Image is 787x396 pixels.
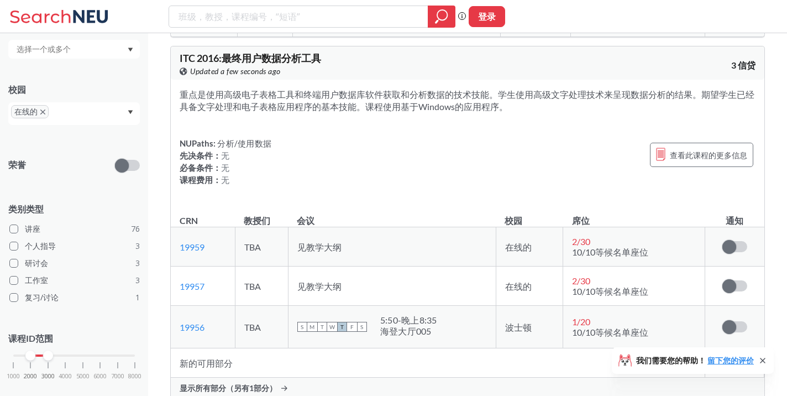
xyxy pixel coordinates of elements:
[221,175,229,185] span: 无
[180,137,271,186] div: NUPaths: 先决条件： 必备条件： 课程费用：
[9,222,140,236] label: 讲座
[7,373,20,379] span: 1000
[180,242,204,252] a: 19959
[307,322,317,332] span: M
[221,163,229,173] span: 无
[705,204,764,227] th: 通知
[380,326,437,337] div: 海登大厅005
[111,373,124,379] span: 7000
[180,52,321,64] span: ITC 2016 : 最终用户数据分析工具
[8,332,140,345] p: 课程ID范围
[9,256,140,270] label: 研讨会
[235,227,288,267] td: TBA
[11,105,49,118] span: 在线的X to remove pill
[11,43,104,56] input: 选择一个或多个
[563,204,705,227] th: 席位
[93,373,107,379] span: 6000
[8,203,140,215] span: 类别类型
[24,373,37,379] span: 2000
[317,322,327,332] span: T
[469,6,505,27] button: 登录
[347,322,357,332] span: F
[707,356,754,365] a: 留下您的评价
[731,59,755,71] span: 3 信贷
[135,240,140,252] span: 3
[337,322,347,332] span: T
[8,40,140,59] div: Dropdown arrow
[572,327,648,337] span: 10/10等候名单座位
[9,290,140,305] label: 复习/讨论
[572,236,590,247] span: 2 / 30
[190,65,281,77] span: Updated a few seconds ago
[128,373,141,379] span: 8000
[297,281,342,291] span: 见教学大纲
[135,257,140,269] span: 3
[670,148,747,162] span: 查看此课程的更多信息
[40,110,45,114] svg: X to remove pill
[357,322,367,332] span: S
[135,274,140,286] span: 3
[572,275,590,286] span: 2 / 30
[297,322,307,332] span: S
[135,291,140,304] span: 1
[235,306,288,348] td: TBA
[496,227,563,267] td: 在线的
[496,306,563,348] td: 波士顿
[496,267,563,306] td: 在线的
[572,247,648,257] span: 10/10等候名单座位
[180,322,204,332] a: 19956
[216,138,271,148] span: 分析/使用数据
[41,373,55,379] span: 3000
[180,88,755,113] section: 重点是使用高级电子表格工具和终端用户数据库软件获取和分析数据的技术技能。学生使用高级文字处理技术来呈现数据分析的结果。期望学生已经具备文字处理和电子表格应用程序的基本技能。课程使用基于Windo...
[288,204,496,227] th: 会议
[171,348,705,378] td: 新的可用部分
[76,373,90,379] span: 5000
[8,102,140,125] div: 在线的X to remove pillDropdown arrow
[8,159,26,171] p: 荣誉
[435,9,448,24] svg: magnifying glass
[9,273,140,288] label: 工作室
[59,373,72,379] span: 4000
[177,7,420,26] input: 班级，教授，课程编号，“短语”
[380,315,437,326] div: 5:50 - 晚上8:35
[8,84,140,96] div: 校园
[9,239,140,253] label: 个人指导
[180,383,277,393] span: 显示所有部分（另有1部分）
[235,204,288,227] th: 教授们
[572,286,648,296] span: 10/10等候名单座位
[221,150,229,160] span: 无
[496,204,563,227] th: 校园
[572,316,590,327] span: 1 / 20
[128,110,133,114] svg: Dropdown arrow
[131,223,140,235] span: 76
[636,357,754,364] span: 我们需要您的帮助！
[297,242,342,252] span: 见教学大纲
[180,281,204,291] a: 19957
[428,6,455,28] div: magnifying glass
[128,48,133,52] svg: Dropdown arrow
[327,322,337,332] span: W
[235,267,288,306] td: TBA
[180,215,198,227] div: CRN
